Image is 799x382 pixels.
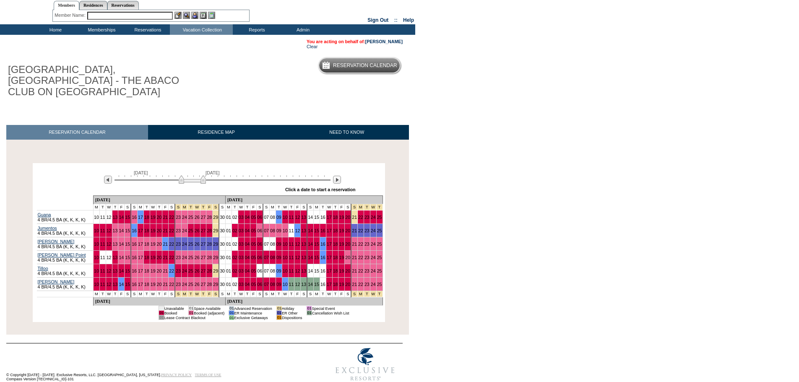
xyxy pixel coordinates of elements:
[100,255,105,260] a: 11
[157,268,162,273] a: 20
[333,176,341,184] img: Next
[207,215,212,220] a: 28
[283,215,288,220] a: 10
[100,282,105,287] a: 11
[270,268,275,273] a: 08
[107,255,112,260] a: 12
[176,242,181,247] a: 23
[107,268,112,273] a: 12
[295,268,300,273] a: 12
[352,255,357,260] a: 21
[169,282,174,287] a: 22
[327,215,332,220] a: 17
[125,268,130,273] a: 15
[31,24,78,35] td: Home
[301,282,306,287] a: 13
[339,268,344,273] a: 19
[157,282,162,287] a: 20
[308,268,313,273] a: 14
[245,228,250,233] a: 04
[213,268,218,273] a: 29
[107,228,112,233] a: 12
[201,268,206,273] a: 27
[176,215,181,220] a: 23
[377,242,382,247] a: 25
[163,282,168,287] a: 21
[314,255,319,260] a: 15
[239,242,244,247] a: 03
[264,228,269,233] a: 07
[371,228,376,233] a: 24
[174,12,182,19] img: b_edit.gif
[308,215,313,220] a: 14
[308,255,313,260] a: 14
[364,228,370,233] a: 23
[188,215,193,220] a: 25
[38,212,51,217] a: Guana
[176,282,181,287] a: 23
[182,215,187,220] a: 24
[38,239,75,244] a: [PERSON_NAME]
[365,39,403,44] a: [PERSON_NAME]
[113,228,118,233] a: 13
[144,255,149,260] a: 18
[207,228,212,233] a: 28
[201,282,206,287] a: 27
[78,24,124,35] td: Memberships
[345,255,350,260] a: 20
[301,242,306,247] a: 13
[132,268,137,273] a: 16
[276,228,281,233] a: 09
[113,242,118,247] a: 13
[38,252,86,257] a: [PERSON_NAME] Point
[157,228,162,233] a: 20
[257,215,262,220] a: 06
[245,282,250,287] a: 04
[345,268,350,273] a: 20
[339,228,344,233] a: 19
[239,268,244,273] a: 03
[232,215,237,220] a: 02
[371,215,376,220] a: 24
[163,255,168,260] a: 21
[125,242,130,247] a: 15
[276,242,281,247] a: 09
[352,242,357,247] a: 21
[107,215,112,220] a: 12
[132,282,137,287] a: 16
[119,242,124,247] a: 14
[183,12,190,19] img: View
[377,228,382,233] a: 25
[320,215,325,220] a: 16
[226,242,231,247] a: 01
[195,282,200,287] a: 26
[289,268,294,273] a: 11
[148,125,285,140] a: RESIDENCE MAP
[226,215,231,220] a: 01
[295,215,300,220] a: 12
[119,282,124,287] a: 14
[132,242,137,247] a: 16
[314,282,319,287] a: 15
[364,268,370,273] a: 23
[239,215,244,220] a: 03
[169,228,174,233] a: 22
[364,215,370,220] a: 23
[195,228,200,233] a: 26
[245,242,250,247] a: 04
[232,242,237,247] a: 02
[144,215,149,220] a: 18
[208,12,215,19] img: b_calculator.gif
[339,255,344,260] a: 19
[367,17,388,23] a: Sign Out
[301,268,306,273] a: 13
[188,242,193,247] a: 25
[213,242,218,247] a: 29
[371,242,376,247] a: 24
[257,228,262,233] a: 06
[239,255,244,260] a: 03
[352,268,357,273] a: 21
[327,255,332,260] a: 17
[333,242,338,247] a: 18
[138,255,143,260] a: 17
